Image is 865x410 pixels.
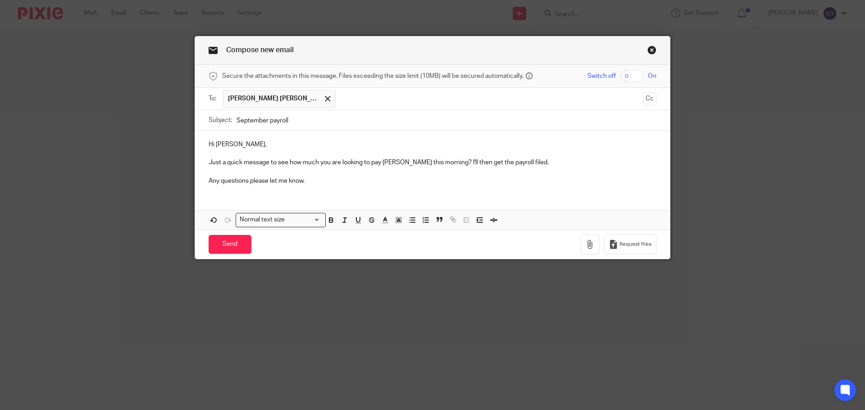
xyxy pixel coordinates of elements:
p: Just a quick message to see how much you are looking to pay [PERSON_NAME] this morning? I'll then... [209,158,656,167]
span: Compose new email [226,46,294,54]
span: Normal text size [238,215,287,225]
input: Send [209,235,251,254]
label: To: [209,94,219,103]
span: Secure the attachments in this message. Files exceeding the size limit (10MB) will be secured aut... [222,72,524,81]
span: Switch off [587,72,616,81]
span: Request files [619,241,651,248]
input: Search for option [288,215,320,225]
span: [PERSON_NAME] [PERSON_NAME] [228,94,318,103]
label: Subject: [209,116,232,125]
button: Request files [604,234,656,255]
p: Any questions please let me know. [209,176,656,185]
p: Hi [PERSON_NAME], [209,140,656,149]
span: On [648,72,656,81]
a: Close this dialog window [647,45,656,58]
button: Cc [643,92,656,106]
div: Search for option [236,213,326,227]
